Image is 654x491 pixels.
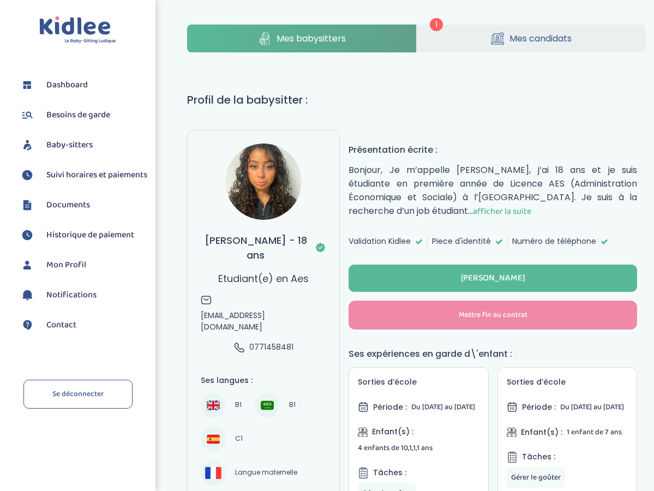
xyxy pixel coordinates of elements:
[19,167,147,183] a: Suivi horaires et paiements
[46,319,76,332] span: Contact
[432,236,491,247] span: Piece d'identité
[46,79,88,92] span: Dashboard
[46,229,134,242] span: Historique de paiement
[521,427,562,438] span: Enfant(s) :
[349,301,637,330] button: Mettre fin au contrat
[358,376,479,388] h5: Sorties d’école
[19,287,35,303] img: notification.svg
[19,167,35,183] img: suivihoraire.svg
[205,467,221,478] img: Français
[46,169,147,182] span: Suivi horaires et paiements
[46,109,110,122] span: Besoins de garde
[349,143,637,157] h4: Présentation écrite :
[46,259,86,272] span: Mon Profil
[19,257,147,273] a: Mon Profil
[249,342,293,353] span: 0771458481
[19,107,35,123] img: besoin.svg
[567,426,622,438] span: 1 enfant de 7 ans
[473,205,531,218] span: afficher la suite
[411,401,475,413] span: Du [DATE] au [DATE]
[417,25,646,52] a: Mes candidats
[19,137,35,153] img: babysitters.svg
[19,197,147,213] a: Documents
[512,236,596,247] span: Numéro de téléphone
[522,402,556,413] span: Période :
[373,467,406,478] span: Tâches :
[231,399,245,412] span: B1
[430,18,443,31] span: 1
[207,399,220,412] img: Anglais
[261,399,274,412] img: Arabe
[201,375,326,386] h4: Ses langues :
[349,236,411,247] span: Validation Kidlee
[23,380,133,409] a: Se déconnecter
[207,433,220,446] img: Espagnol
[39,16,116,44] img: logo.svg
[509,32,572,45] span: Mes candidats
[201,233,326,262] h3: [PERSON_NAME] - 18 ans
[46,139,93,152] span: Baby-sitters
[277,32,346,45] span: Mes babysitters
[231,466,301,480] span: Langue maternelle
[19,257,35,273] img: profil.svg
[19,77,35,93] img: dashboard.svg
[285,399,299,412] span: B1
[459,309,527,321] span: Mettre fin au contrat
[372,426,413,438] span: Enfant(s) :
[231,433,247,446] span: C1
[218,271,309,286] p: Etudiant(e) en Aes
[19,287,147,303] a: Notifications
[187,92,646,108] h1: Profil de la babysitter :
[225,143,302,220] img: avatar
[19,77,147,93] a: Dashboard
[461,272,525,285] div: [PERSON_NAME]
[19,197,35,213] img: documents.svg
[507,376,628,388] h5: Sorties d’école
[560,401,624,413] span: Du [DATE] au [DATE]
[19,317,147,333] a: Contact
[373,402,407,413] span: Période :
[19,137,147,153] a: Baby-sitters
[358,442,433,454] span: 4 enfants de 10,1,1,1 ans
[511,471,561,483] span: Gérer le goûter
[19,227,147,243] a: Historique de paiement
[46,199,90,212] span: Documents
[349,163,637,218] p: Bonjour, Je m’appelle [PERSON_NAME], j’ai 18 ans et je suis étudiante en première année de Licenc...
[46,289,97,302] span: Notifications
[19,227,35,243] img: suivihoraire.svg
[19,317,35,333] img: contact.svg
[522,451,555,463] span: Tâches :
[19,107,147,123] a: Besoins de garde
[349,265,637,292] button: [PERSON_NAME]
[201,310,326,333] span: [EMAIL_ADDRESS][DOMAIN_NAME]
[187,25,416,52] a: Mes babysitters
[349,347,637,361] h4: Ses expériences en garde d\'enfant :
